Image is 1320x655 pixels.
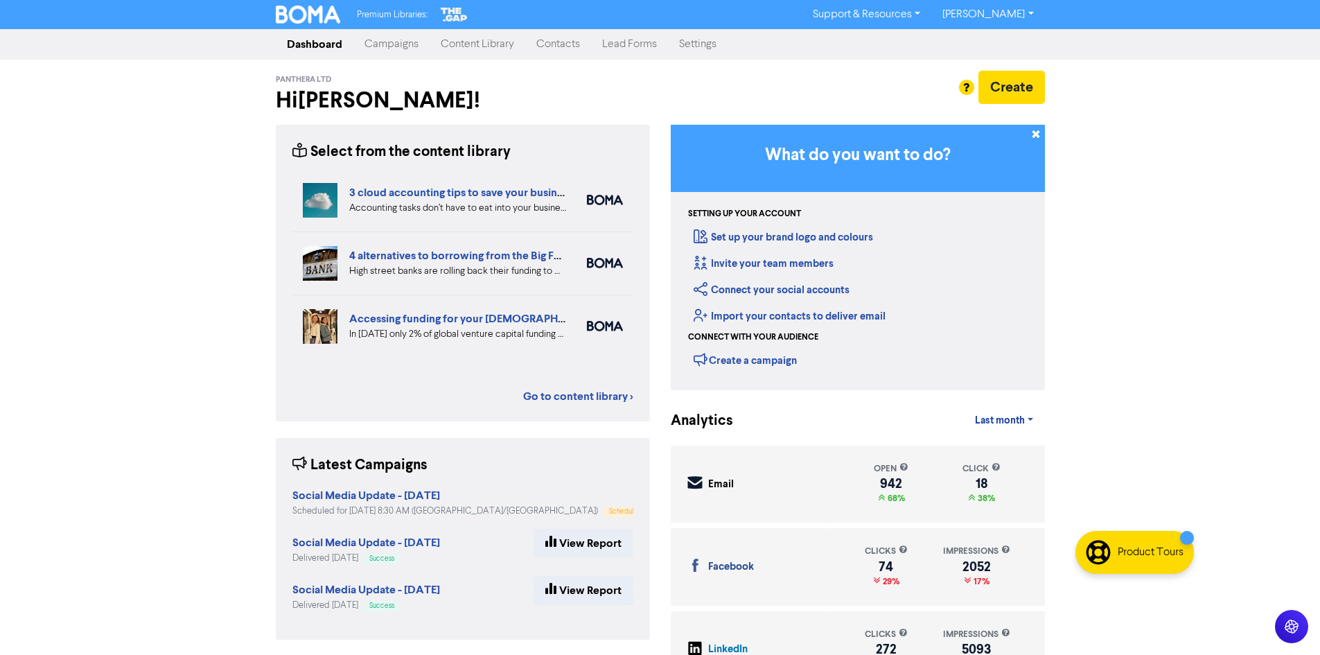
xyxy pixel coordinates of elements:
div: Getting Started in BOMA [671,125,1045,390]
span: Success [369,602,394,609]
span: Scheduled [609,508,642,515]
a: Support & Resources [802,3,931,26]
a: View Report [534,529,633,558]
span: Premium Libraries: [357,10,428,19]
div: click [962,462,1001,475]
span: 29% [880,576,899,587]
strong: Social Media Update - [DATE] [292,489,440,503]
span: 68% [885,493,905,504]
a: Settings [668,30,728,58]
div: In 2024 only 2% of global venture capital funding went to female-only founding teams. We highligh... [349,327,566,342]
a: Connect your social accounts [694,283,850,297]
div: High street banks are rolling back their funding to UK small businesses. We’ve highlighted four a... [349,264,566,279]
div: Delivered [DATE] [292,552,440,565]
div: open [874,462,908,475]
div: Facebook [708,559,754,575]
a: Social Media Update - [DATE] [292,538,440,549]
img: The Gap [439,6,469,24]
span: 17% [971,576,989,587]
div: clicks [865,628,908,641]
a: Social Media Update - [DATE] [292,585,440,596]
div: Analytics [671,410,716,432]
span: Success [369,555,394,562]
iframe: Chat Widget [1251,588,1320,655]
a: Campaigns [353,30,430,58]
span: 38% [975,493,995,504]
div: Scheduled for [DATE] 8:30 AM ([GEOGRAPHIC_DATA]/[GEOGRAPHIC_DATA]) [292,505,633,518]
a: Accessing funding for your [DEMOGRAPHIC_DATA]-led businesses [349,312,687,326]
div: Connect with your audience [688,331,818,344]
a: Lead Forms [591,30,668,58]
img: BOMA Logo [276,6,341,24]
a: Invite your team members [694,257,834,270]
a: 3 cloud accounting tips to save your business time and money [349,186,654,200]
div: clicks [865,545,908,558]
a: 4 alternatives to borrowing from the Big Four banks [349,249,603,263]
div: Select from the content library [292,141,511,163]
h2: Hi [PERSON_NAME] ! [276,87,650,114]
div: Create a campaign [694,349,797,370]
span: Last month [975,414,1025,427]
img: boma [587,321,623,331]
div: 272 [865,644,908,655]
div: Latest Campaigns [292,455,428,476]
a: Import your contacts to deliver email [694,310,886,323]
div: impressions [943,545,1010,558]
div: 942 [874,478,908,489]
span: Panthera Ltd [276,75,331,85]
div: 2052 [943,561,1010,573]
img: boma [587,258,623,268]
div: Delivered [DATE] [292,599,440,612]
div: impressions [943,628,1010,641]
a: Contacts [525,30,591,58]
div: Setting up your account [688,208,801,220]
a: Set up your brand logo and colours [694,231,873,244]
div: 5093 [943,644,1010,655]
a: View Report [534,576,633,605]
a: Dashboard [276,30,353,58]
h3: What do you want to do? [692,146,1024,166]
img: boma_accounting [587,195,623,205]
a: Content Library [430,30,525,58]
strong: Social Media Update - [DATE] [292,536,440,550]
a: [PERSON_NAME] [931,3,1044,26]
div: 18 [962,478,1001,489]
a: Go to content library > [523,388,633,405]
strong: Social Media Update - [DATE] [292,583,440,597]
a: Social Media Update - [DATE] [292,491,440,502]
div: 74 [865,561,908,573]
a: Last month [964,407,1044,435]
button: Create [978,71,1045,104]
div: Accounting tasks don’t have to eat into your business time. With the right cloud accounting softw... [349,201,566,216]
div: Email [708,477,734,493]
